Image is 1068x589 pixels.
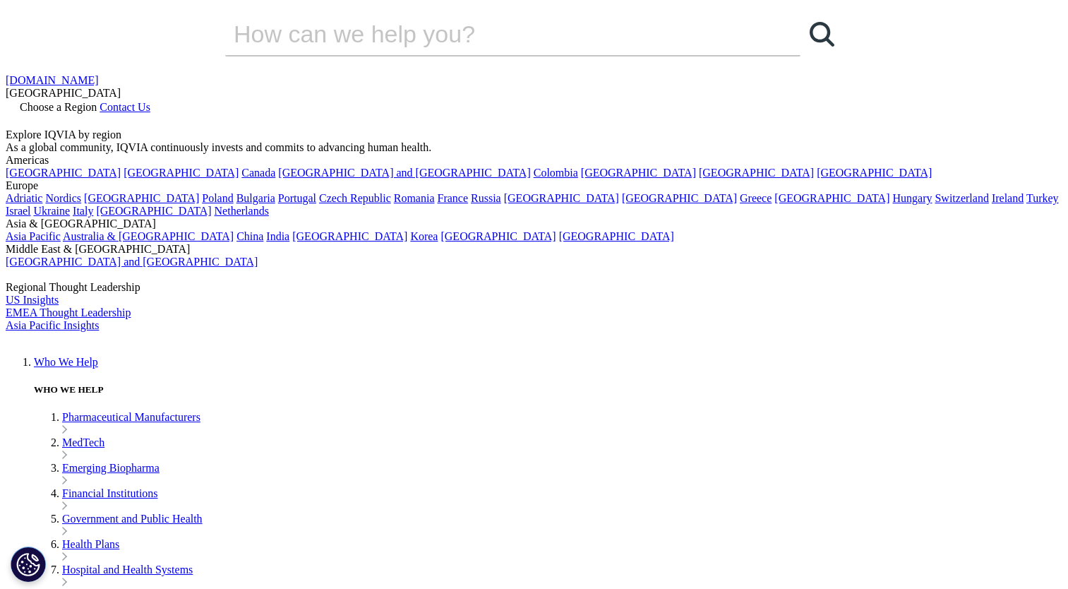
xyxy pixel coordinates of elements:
[992,192,1024,204] a: Ireland
[124,167,239,179] a: [GEOGRAPHIC_DATA]
[6,218,1062,230] div: Asia & [GEOGRAPHIC_DATA]
[581,167,696,179] a: [GEOGRAPHIC_DATA]
[6,74,99,86] a: [DOMAIN_NAME]
[810,22,834,47] svg: Search
[699,167,814,179] a: [GEOGRAPHIC_DATA]
[740,192,772,204] a: Greece
[11,547,46,582] button: Cookies Settings
[215,205,269,217] a: Netherlands
[6,129,1062,141] div: Explore IQVIA by region
[319,192,391,204] a: Czech Republic
[278,167,530,179] a: [GEOGRAPHIC_DATA] and [GEOGRAPHIC_DATA]
[96,205,211,217] a: [GEOGRAPHIC_DATA]
[6,294,59,306] a: US Insights
[20,101,97,113] span: Choose a Region
[236,192,275,204] a: Bulgaria
[73,205,93,217] a: Italy
[292,230,407,242] a: [GEOGRAPHIC_DATA]
[62,513,203,525] a: Government and Public Health
[1026,192,1059,204] a: Turkey
[6,205,31,217] a: Israel
[6,179,1062,192] div: Europe
[471,192,501,204] a: Russia
[34,205,71,217] a: Ukraine
[6,319,99,331] a: Asia Pacific Insights
[394,192,435,204] a: Romania
[6,281,1062,294] div: Regional Thought Leadership
[225,13,760,55] input: Search
[278,192,316,204] a: Portugal
[62,538,119,550] a: Health Plans
[236,230,263,242] a: China
[34,384,1062,395] h5: WHO WE HELP
[202,192,233,204] a: Poland
[440,230,556,242] a: [GEOGRAPHIC_DATA]
[622,192,737,204] a: [GEOGRAPHIC_DATA]
[6,87,1062,100] div: [GEOGRAPHIC_DATA]
[935,192,988,204] a: Switzerland
[241,167,275,179] a: Canada
[6,141,1062,154] div: As a global community, IQVIA continuously invests and commits to advancing human health.
[62,411,200,423] a: Pharmaceutical Manufacturers
[62,487,158,499] a: Financial Institutions
[62,462,160,474] a: Emerging Biopharma
[62,436,104,448] a: MedTech
[266,230,289,242] a: India
[817,167,932,179] a: [GEOGRAPHIC_DATA]
[6,243,1062,256] div: Middle East & [GEOGRAPHIC_DATA]
[438,192,469,204] a: France
[559,230,674,242] a: [GEOGRAPHIC_DATA]
[34,356,98,368] a: Who We Help
[62,564,193,576] a: Hospital and Health Systems
[63,230,234,242] a: Australia & [GEOGRAPHIC_DATA]
[84,192,199,204] a: [GEOGRAPHIC_DATA]
[800,13,843,55] a: Search
[6,192,42,204] a: Adriatic
[6,230,61,242] a: Asia Pacific
[534,167,578,179] a: Colombia
[6,154,1062,167] div: Americas
[6,307,131,319] a: EMEA Thought Leadership
[45,192,81,204] a: Nordics
[892,192,932,204] a: Hungary
[504,192,619,204] a: [GEOGRAPHIC_DATA]
[6,256,258,268] a: [GEOGRAPHIC_DATA] and [GEOGRAPHIC_DATA]
[100,101,150,113] a: Contact Us
[774,192,889,204] a: [GEOGRAPHIC_DATA]
[410,230,438,242] a: Korea
[6,167,121,179] a: [GEOGRAPHIC_DATA]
